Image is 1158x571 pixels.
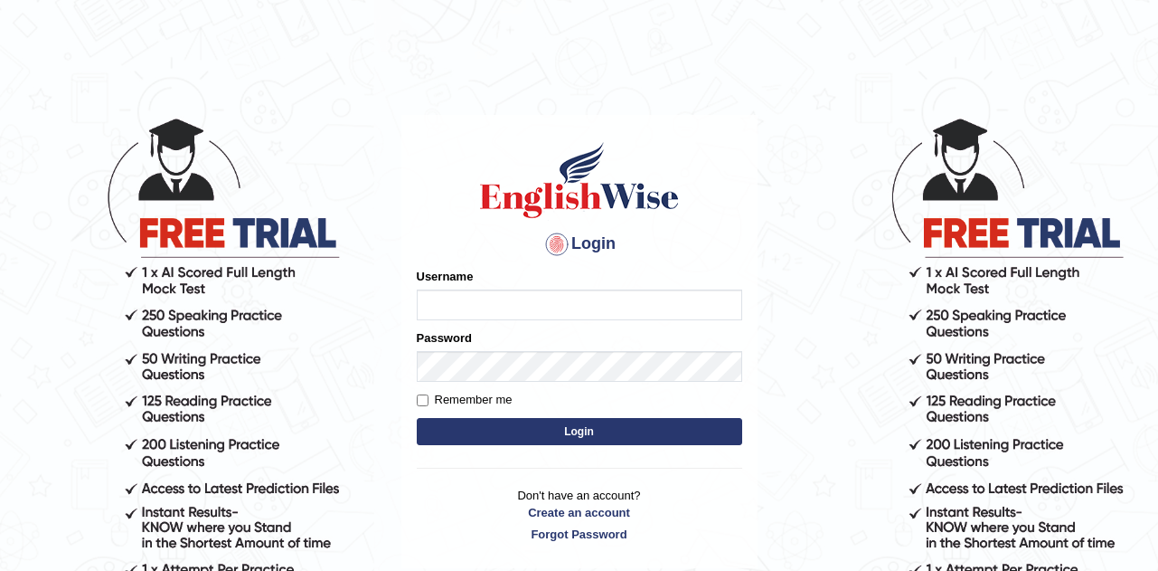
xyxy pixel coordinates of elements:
[417,268,474,285] label: Username
[417,504,742,521] a: Create an account
[417,391,513,409] label: Remember me
[417,526,742,543] a: Forgot Password
[417,487,742,543] p: Don't have an account?
[417,230,742,259] h4: Login
[417,329,472,347] label: Password
[417,418,742,445] button: Login
[417,395,428,406] input: Remember me
[476,139,683,221] img: Logo of English Wise sign in for intelligent practice with AI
